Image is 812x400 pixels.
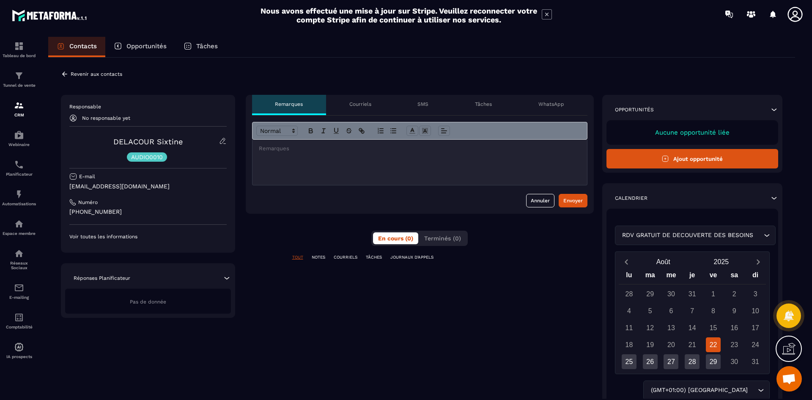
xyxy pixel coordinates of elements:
button: Next month [750,256,766,268]
a: social-networksocial-networkRéseaux Sociaux [2,242,36,276]
p: Calendrier [615,195,647,201]
img: formation [14,71,24,81]
img: scheduler [14,160,24,170]
img: social-network [14,248,24,259]
input: Search for option [755,231,762,240]
div: 18 [622,337,636,352]
div: 24 [748,337,763,352]
a: DELACOUR Sixtine [113,137,183,146]
a: formationformationTableau de bord [2,35,36,64]
div: Envoyer [563,196,583,205]
p: Réseaux Sociaux [2,261,36,270]
span: Pas de donnée [130,299,166,305]
button: Envoyer [559,194,587,207]
p: Remarques [275,101,303,108]
div: 26 [643,354,658,369]
div: 15 [706,320,721,335]
p: Courriels [349,101,371,108]
img: formation [14,41,24,51]
p: Aucune opportunité liée [615,129,770,136]
p: NOTES [312,254,325,260]
a: formationformationTunnel de vente [2,64,36,94]
div: 12 [643,320,658,335]
img: automations [14,219,24,229]
p: Tableau de bord [2,53,36,58]
p: Voir toutes les informations [69,233,227,240]
span: (GMT+01:00) [GEOGRAPHIC_DATA] [649,386,749,395]
h2: Nous avons effectué une mise à jour sur Stripe. Veuillez reconnecter votre compte Stripe afin de ... [260,6,538,24]
a: formationformationCRM [2,94,36,124]
img: email [14,283,24,293]
p: SMS [417,101,428,108]
div: 25 [622,354,636,369]
div: Calendar wrapper [619,269,766,369]
div: me [661,269,682,284]
img: automations [14,130,24,140]
p: Automatisations [2,201,36,206]
p: [PHONE_NUMBER] [69,208,227,216]
p: No responsable yet [82,115,130,121]
div: 2 [727,287,742,301]
p: Tunnel de vente [2,83,36,88]
div: 28 [685,354,700,369]
a: emailemailE-mailing [2,276,36,306]
div: 1 [706,287,721,301]
p: Opportunités [126,42,167,50]
a: schedulerschedulerPlanificateur [2,153,36,183]
p: COURRIELS [334,254,357,260]
div: 29 [643,287,658,301]
a: automationsautomationsAutomatisations [2,183,36,212]
p: AUDIO0010 [131,154,163,160]
p: Espace membre [2,231,36,236]
div: 13 [664,320,678,335]
div: Search for option [615,226,776,245]
p: Tâches [196,42,218,50]
img: automations [14,342,24,352]
img: formation [14,100,24,110]
div: 4 [622,303,636,318]
a: Tâches [175,37,226,57]
div: ve [703,269,724,284]
div: ma [639,269,661,284]
div: 31 [748,354,763,369]
button: Annuler [526,194,554,207]
img: logo [12,8,88,23]
p: Opportunités [615,106,654,113]
p: Comptabilité [2,325,36,329]
a: automationsautomationsEspace membre [2,212,36,242]
div: 3 [748,287,763,301]
div: sa [724,269,745,284]
div: 10 [748,303,763,318]
p: Tâches [475,101,492,108]
div: Calendar days [619,287,766,369]
button: Open months overlay [634,254,692,269]
p: E-mailing [2,295,36,300]
button: Terminés (0) [419,232,466,244]
p: Numéro [78,199,98,206]
p: Planificateur [2,172,36,177]
div: di [745,269,766,284]
p: Contacts [69,42,97,50]
a: automationsautomationsWebinaire [2,124,36,153]
div: 11 [622,320,636,335]
p: TOUT [292,254,303,260]
input: Search for option [749,386,756,395]
div: 7 [685,303,700,318]
button: Ajout opportunité [606,149,779,168]
div: 14 [685,320,700,335]
div: 9 [727,303,742,318]
button: Previous month [619,256,634,268]
div: 22 [706,337,721,352]
p: WhatsApp [538,101,564,108]
div: 30 [664,287,678,301]
div: 8 [706,303,721,318]
a: accountantaccountantComptabilité [2,306,36,336]
span: RDV GRATUIT DE DECOUVERTE DES BESOINS [620,231,755,240]
p: Réponses Planificateur [74,275,130,281]
p: IA prospects [2,354,36,359]
span: Terminés (0) [424,235,461,242]
p: JOURNAUX D'APPELS [390,254,433,260]
div: 27 [664,354,678,369]
img: accountant [14,312,24,323]
p: E-mail [79,173,95,180]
